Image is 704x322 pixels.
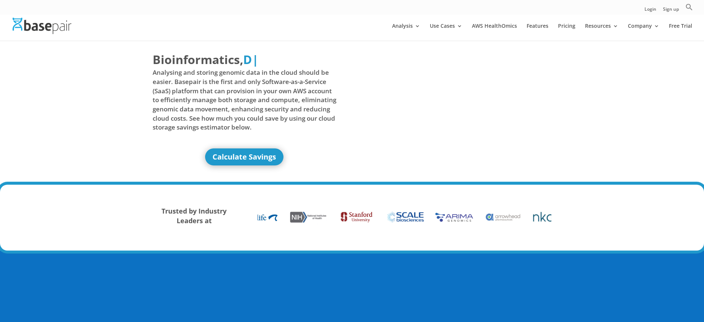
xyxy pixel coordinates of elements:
[243,51,252,67] span: D
[645,7,656,15] a: Login
[686,3,693,15] a: Search Icon Link
[358,51,542,155] iframe: Basepair - NGS Analysis Simplified
[153,68,337,132] span: Analysing and storing genomic data in the cloud should be easier. Basepair is the first and only ...
[430,23,462,41] a: Use Cases
[527,23,548,41] a: Features
[392,23,420,41] a: Analysis
[686,3,693,11] svg: Search
[13,18,71,34] img: Basepair
[585,23,618,41] a: Resources
[669,23,692,41] a: Free Trial
[205,148,283,165] a: Calculate Savings
[663,7,679,15] a: Sign up
[628,23,659,41] a: Company
[252,51,259,67] span: |
[161,207,227,225] strong: Trusted by Industry Leaders at
[153,51,243,68] span: Bioinformatics,
[472,23,517,41] a: AWS HealthOmics
[558,23,575,41] a: Pricing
